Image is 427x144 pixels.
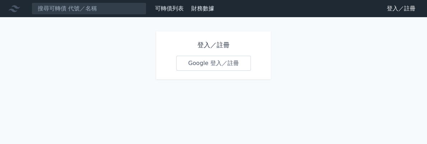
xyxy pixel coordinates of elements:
[155,5,184,12] a: 可轉債列表
[191,5,214,12] a: 財務數據
[381,3,421,14] a: 登入／註冊
[176,40,251,50] h1: 登入／註冊
[32,3,146,15] input: 搜尋可轉債 代號／名稱
[176,56,251,71] a: Google 登入／註冊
